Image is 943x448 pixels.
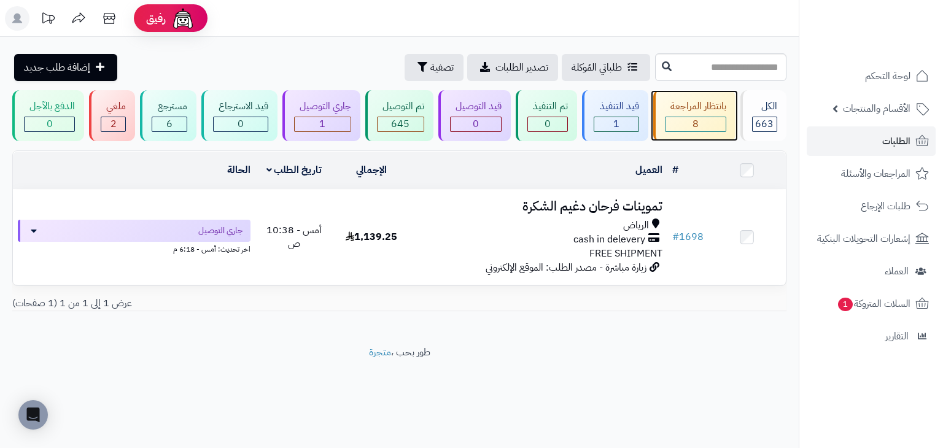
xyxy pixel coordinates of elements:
div: 0 [451,117,501,131]
span: 8 [693,117,699,131]
div: 8 [666,117,726,131]
span: رفيق [146,11,166,26]
a: # [672,163,678,177]
span: 663 [755,117,774,131]
div: ملغي [101,99,126,114]
div: 0 [528,117,567,131]
span: FREE SHIPMENT [589,246,662,261]
img: logo-2.png [860,28,931,53]
span: 1,139.25 [346,230,397,244]
div: الكل [752,99,777,114]
a: إشعارات التحويلات البنكية [807,224,936,253]
span: 2 [111,117,117,131]
span: 0 [473,117,479,131]
div: تم التوصيل [377,99,424,114]
span: cash in delevery [573,233,645,247]
span: تصفية [430,60,454,75]
a: طلباتي المُوكلة [562,54,650,81]
span: الرياض [623,218,649,233]
img: ai-face.png [171,6,195,31]
div: 0 [25,117,74,131]
a: العميل [635,163,662,177]
div: مسترجع [152,99,187,114]
span: 0 [545,117,551,131]
span: أمس - 10:38 ص [266,223,322,252]
div: 645 [378,117,424,131]
a: العملاء [807,257,936,286]
a: متجرة [369,345,391,360]
a: السلات المتروكة1 [807,289,936,319]
span: طلباتي المُوكلة [572,60,622,75]
div: قيد الاسترجاع [213,99,268,114]
span: المراجعات والأسئلة [841,165,910,182]
span: إضافة طلب جديد [24,60,90,75]
a: قيد التوصيل 0 [436,90,513,141]
div: 2 [101,117,125,131]
span: 1 [319,117,325,131]
a: الإجمالي [356,163,387,177]
span: إشعارات التحويلات البنكية [817,230,910,247]
div: قيد التنفيذ [594,99,638,114]
div: الدفع بالآجل [24,99,75,114]
a: تم التنفيذ 0 [513,90,580,141]
div: قيد التوصيل [450,99,502,114]
a: مسترجع 6 [138,90,198,141]
a: الحالة [227,163,250,177]
span: طلبات الإرجاع [861,198,910,215]
span: 0 [47,117,53,131]
span: 0 [238,117,244,131]
div: 6 [152,117,186,131]
span: زيارة مباشرة - مصدر الطلب: الموقع الإلكتروني [486,260,646,275]
span: 1 [613,117,619,131]
a: طلبات الإرجاع [807,191,936,221]
span: السلات المتروكة [837,295,910,312]
a: ملغي 2 [87,90,138,141]
h3: تموينات فرحان دغيم الشكرة [415,199,662,214]
span: 645 [391,117,409,131]
a: تحديثات المنصة [33,6,63,34]
a: #1698 [672,230,704,244]
span: 1 [838,298,853,312]
a: الكل663 [738,90,789,141]
span: التقارير [885,328,909,345]
div: 1 [594,117,638,131]
span: تصدير الطلبات [495,60,548,75]
a: تم التوصيل 645 [363,90,436,141]
a: المراجعات والأسئلة [807,159,936,188]
span: 6 [166,117,173,131]
span: لوحة التحكم [865,68,910,85]
a: الدفع بالآجل 0 [10,90,87,141]
div: Open Intercom Messenger [18,400,48,430]
div: 0 [214,117,268,131]
div: بانتظار المراجعة [665,99,726,114]
button: تصفية [405,54,464,81]
a: قيد التنفيذ 1 [580,90,650,141]
div: 1 [295,117,351,131]
a: لوحة التحكم [807,61,936,91]
a: تصدير الطلبات [467,54,558,81]
div: جاري التوصيل [294,99,351,114]
span: الأقسام والمنتجات [843,100,910,117]
a: إضافة طلب جديد [14,54,117,81]
a: تاريخ الطلب [266,163,322,177]
span: الطلبات [882,133,910,150]
a: قيد الاسترجاع 0 [199,90,280,141]
div: عرض 1 إلى 1 من 1 (1 صفحات) [3,296,400,311]
span: # [672,230,679,244]
a: الطلبات [807,126,936,156]
span: جاري التوصيل [198,225,243,237]
div: تم التنفيذ [527,99,568,114]
a: جاري التوصيل 1 [280,90,363,141]
a: بانتظار المراجعة 8 [651,90,738,141]
a: التقارير [807,322,936,351]
span: العملاء [885,263,909,280]
div: اخر تحديث: أمس - 6:18 م [18,242,250,255]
